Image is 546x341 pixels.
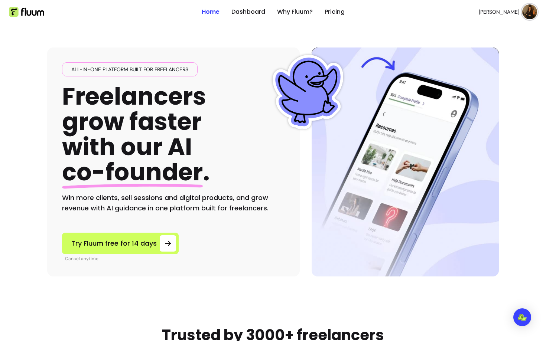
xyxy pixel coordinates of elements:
span: [PERSON_NAME] [479,8,519,16]
div: Open Intercom Messenger [513,308,531,326]
a: Dashboard [231,7,265,16]
a: Why Fluum? [277,7,313,16]
span: co-founder [62,155,203,188]
span: All-in-one platform built for freelancers [68,66,191,73]
p: Cancel anytime [65,256,179,262]
img: Hero [312,47,499,276]
img: avatar [522,4,537,19]
a: Try Fluum free for 14 days [62,233,179,254]
a: Pricing [325,7,345,16]
a: Home [202,7,220,16]
h2: Win more clients, sell sessions and digital products, and grow revenue with AI guidance in one pl... [62,193,285,213]
img: Fluum Duck sticker [271,55,345,129]
button: avatar[PERSON_NAME] [479,4,537,19]
h1: Freelancers grow faster with our AI . [62,84,210,185]
span: Try Fluum free for 14 days [71,238,157,249]
img: Fluum Logo [9,7,44,17]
